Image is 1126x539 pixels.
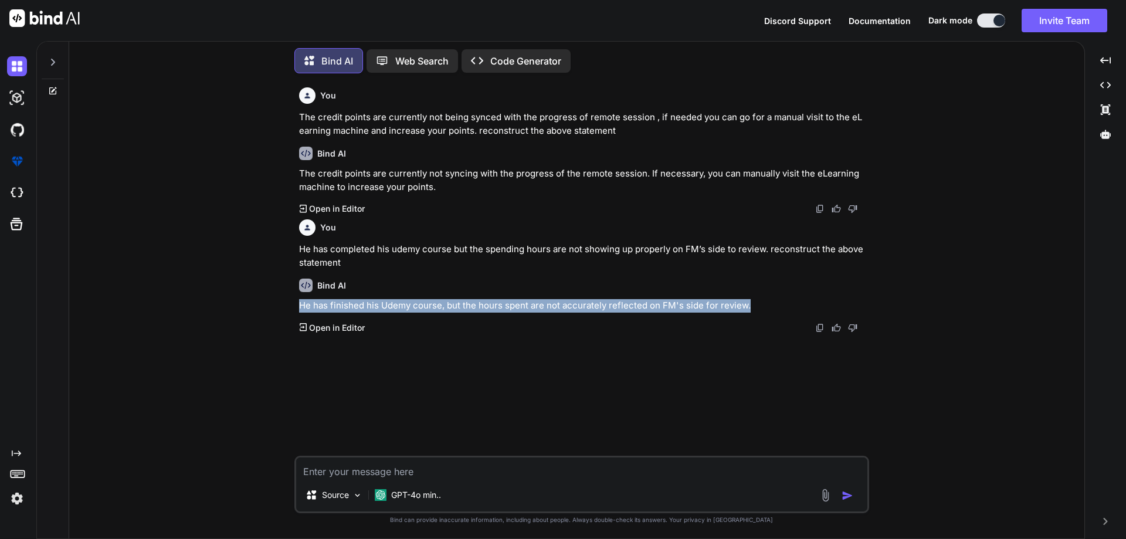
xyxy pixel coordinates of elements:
img: icon [842,490,853,501]
p: GPT-4o min.. [391,489,441,501]
p: Bind AI [321,54,353,68]
p: The credit points are currently not being synced with the progress of remote session , if needed ... [299,111,867,137]
p: Open in Editor [309,322,365,334]
span: Documentation [849,16,911,26]
p: Bind can provide inaccurate information, including about people. Always double-check its answers.... [294,516,869,524]
img: settings [7,489,27,509]
img: like [832,323,841,333]
p: Source [322,489,349,501]
img: GPT-4o mini [375,489,386,501]
img: cloudideIcon [7,183,27,203]
img: dislike [848,323,857,333]
p: Web Search [395,54,449,68]
p: He has finished his Udemy course, but the hours spent are not accurately reflected on FM's side f... [299,299,867,313]
p: Code Generator [490,54,561,68]
p: He has completed his udemy course but the spending hours are not showing up properly on FM’s side... [299,243,867,269]
img: copy [815,204,825,213]
p: The credit points are currently not syncing with the progress of the remote session. If necessary... [299,167,867,194]
img: Pick Models [352,490,362,500]
img: darkChat [7,56,27,76]
img: attachment [819,489,832,502]
h6: You [320,90,336,101]
button: Discord Support [764,15,831,27]
span: Dark mode [928,15,972,26]
button: Documentation [849,15,911,27]
h6: You [320,222,336,233]
img: premium [7,151,27,171]
p: Open in Editor [309,203,365,215]
img: darkAi-studio [7,88,27,108]
img: githubDark [7,120,27,140]
span: Discord Support [764,16,831,26]
button: Invite Team [1022,9,1107,32]
h6: Bind AI [317,148,346,160]
img: Bind AI [9,9,80,27]
h6: Bind AI [317,280,346,291]
img: like [832,204,841,213]
img: copy [815,323,825,333]
img: dislike [848,204,857,213]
